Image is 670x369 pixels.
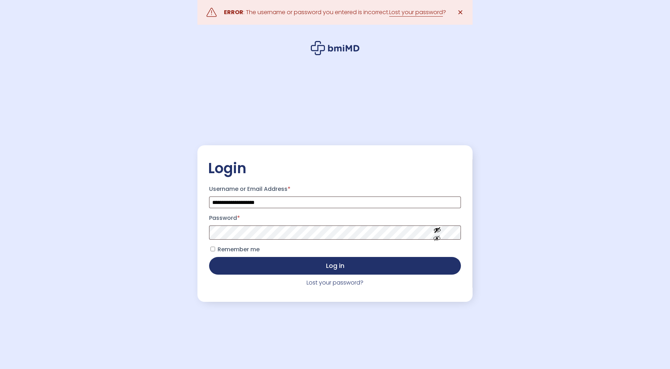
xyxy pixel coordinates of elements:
input: Remember me [211,247,215,251]
label: Password [209,212,461,224]
button: Show password [417,221,457,245]
label: Username or Email Address [209,183,461,195]
a: Lost your password [389,8,443,17]
strong: ERROR [224,8,243,16]
span: Remember me [218,245,260,253]
span: ✕ [457,7,463,17]
a: ✕ [453,5,467,19]
button: Log in [209,257,461,275]
h2: Login [208,159,462,177]
a: Lost your password? [307,279,363,287]
div: : The username or password you entered is incorrect. ? [224,7,446,17]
